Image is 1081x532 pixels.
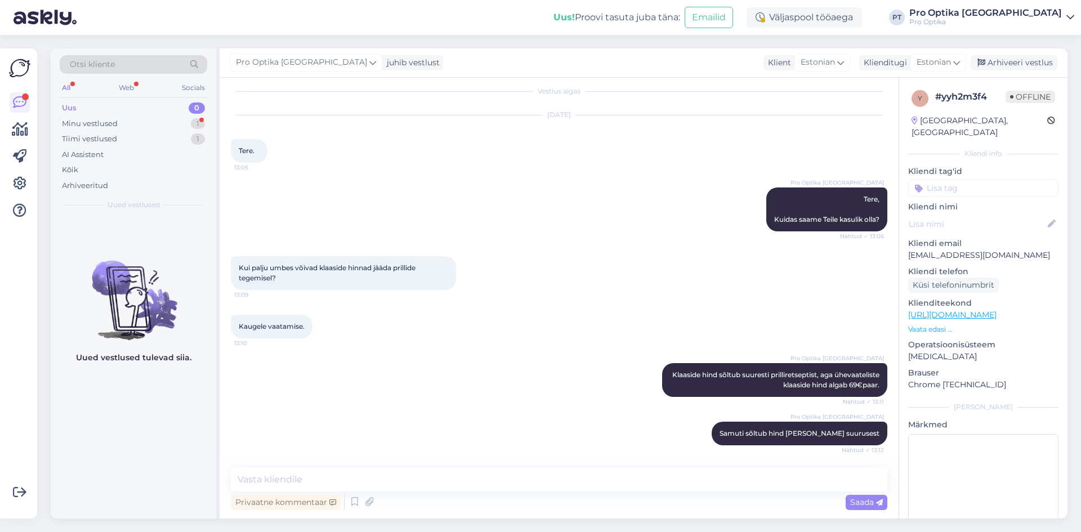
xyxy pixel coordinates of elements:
div: Socials [180,81,207,95]
span: Samuti sõltub hind [PERSON_NAME] suurusest [720,429,879,437]
div: Vestlus algas [231,86,887,96]
a: [URL][DOMAIN_NAME] [908,310,997,320]
p: Uued vestlused tulevad siia. [76,352,191,364]
span: 13:10 [234,339,276,347]
div: Väljaspool tööaega [747,7,862,28]
p: Chrome [TECHNICAL_ID] [908,379,1058,391]
img: No chats [51,240,216,342]
p: Kliendi nimi [908,201,1058,213]
div: [PERSON_NAME] [908,402,1058,412]
span: Nähtud ✓ 13:11 [842,397,884,406]
div: juhib vestlust [382,57,440,69]
img: Askly Logo [9,57,30,79]
div: [DATE] [231,110,887,120]
span: Klaaside hind sõltub suuresti prilliretseptist, aga ühevaateliste klaaside hind algab 69€paar. [672,370,881,389]
input: Lisa tag [908,180,1058,196]
p: Operatsioonisüsteem [908,339,1058,351]
p: Klienditeekond [908,297,1058,309]
span: Kaugele vaatamise. [239,322,305,330]
div: PT [889,10,905,25]
span: Pro Optika [GEOGRAPHIC_DATA] [236,56,367,69]
div: Web [117,81,136,95]
span: 13:09 [234,290,276,299]
button: Emailid [685,7,733,28]
div: [GEOGRAPHIC_DATA], [GEOGRAPHIC_DATA] [912,115,1047,138]
p: [MEDICAL_DATA] [908,351,1058,363]
div: Kõik [62,164,78,176]
div: Pro Optika [GEOGRAPHIC_DATA] [909,8,1062,17]
span: Nähtud ✓ 13:06 [840,232,884,240]
b: Uus! [553,12,575,23]
span: Pro Optika [GEOGRAPHIC_DATA] [790,178,884,187]
p: Kliendi email [908,238,1058,249]
p: Brauser [908,367,1058,379]
p: [EMAIL_ADDRESS][DOMAIN_NAME] [908,249,1058,261]
div: Uus [62,102,77,114]
div: # yyh2m3f4 [935,90,1006,104]
div: Kliendi info [908,149,1058,159]
span: y [918,94,922,102]
div: Minu vestlused [62,118,118,129]
span: Otsi kliente [70,59,115,70]
span: Saada [850,497,883,507]
p: Vaata edasi ... [908,324,1058,334]
span: Pro Optika [GEOGRAPHIC_DATA] [790,413,884,421]
span: Nähtud ✓ 13:12 [842,446,884,454]
span: Pro Optika [GEOGRAPHIC_DATA] [790,354,884,363]
div: Privaatne kommentaar [231,495,341,510]
div: All [60,81,73,95]
input: Lisa nimi [909,218,1046,230]
a: Pro Optika [GEOGRAPHIC_DATA]Pro Optika [909,8,1074,26]
span: Offline [1006,91,1055,103]
div: 0 [189,102,205,114]
div: Tiimi vestlused [62,133,117,145]
div: 1 [191,118,205,129]
span: Uued vestlused [108,200,160,210]
span: Estonian [917,56,951,69]
span: Kui palju umbes võivad klaaside hinnad jääda prillide tegemisel? [239,263,417,282]
div: AI Assistent [62,149,104,160]
span: 13:05 [234,163,276,172]
div: Klient [763,57,791,69]
span: Tere. [239,146,254,155]
div: Proovi tasuta juba täna: [553,11,680,24]
div: 1 [191,133,205,145]
p: Märkmed [908,419,1058,431]
p: Kliendi telefon [908,266,1058,278]
span: Estonian [801,56,835,69]
div: Arhiveeritud [62,180,108,191]
div: Arhiveeri vestlus [971,55,1057,70]
div: Pro Optika [909,17,1062,26]
div: Küsi telefoninumbrit [908,278,999,293]
p: Kliendi tag'id [908,166,1058,177]
div: Klienditugi [859,57,907,69]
